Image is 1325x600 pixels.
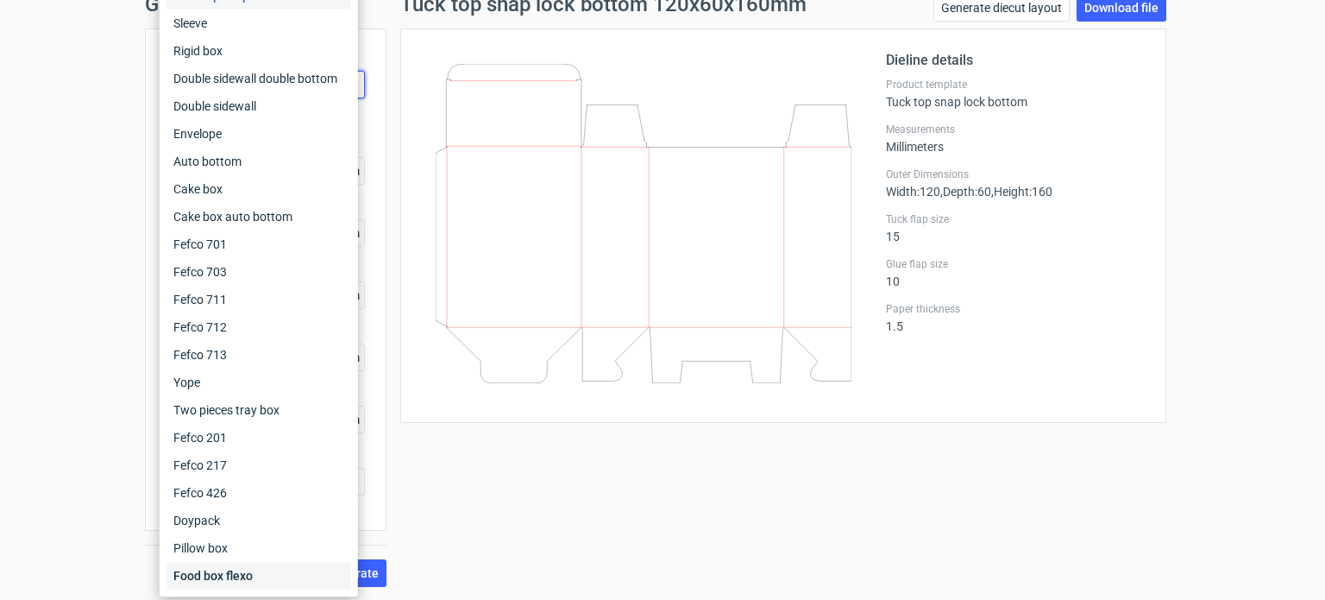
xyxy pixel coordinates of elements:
div: Fefco 217 [166,452,351,479]
div: Double sidewall double bottom [166,65,351,92]
div: Fefco 703 [166,258,351,286]
div: Cake box auto bottom [166,203,351,231]
label: Product template [886,78,1145,92]
div: Fefco 426 [166,479,351,507]
div: Millimeters [886,123,1145,154]
div: Fefco 701 [166,231,351,258]
div: 1.5 [886,302,1145,333]
div: Cake box [166,175,351,203]
div: Fefco 713 [166,341,351,369]
div: Rigid box [166,37,351,65]
div: Double sidewall [166,92,351,120]
div: Tuck top snap lock bottom [886,78,1145,109]
label: Outer Dimensions [886,167,1145,181]
div: Fefco 711 [166,286,351,313]
div: Food box flexo [166,562,351,590]
div: Pillow box [166,534,351,562]
h2: Dieline details [886,50,1145,71]
div: 10 [886,257,1145,288]
div: Doypack [166,507,351,534]
div: Auto bottom [166,148,351,175]
label: Paper thickness [886,302,1145,316]
span: , Height : 160 [991,185,1052,199]
div: Yope [166,369,351,396]
div: Envelope [166,120,351,148]
div: Fefco 712 [166,313,351,341]
label: Glue flap size [886,257,1145,271]
div: 15 [886,212,1145,243]
label: Tuck flap size [886,212,1145,226]
div: Two pieces tray box [166,396,351,424]
div: Sleeve [166,9,351,37]
span: Width : 120 [886,185,940,199]
span: , Depth : 60 [940,185,991,199]
label: Measurements [886,123,1145,136]
div: Fefco 201 [166,424,351,452]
